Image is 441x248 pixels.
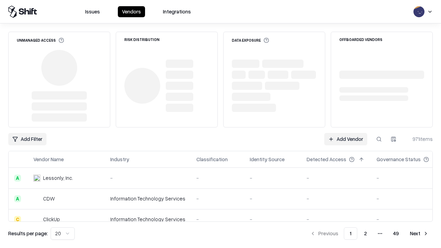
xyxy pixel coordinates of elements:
[43,216,60,223] div: ClickUp
[307,174,366,182] div: -
[124,38,160,41] div: Risk Distribution
[196,216,239,223] div: -
[232,38,269,43] div: Data Exposure
[17,38,64,43] div: Unmanaged Access
[110,216,185,223] div: Information Technology Services
[377,216,440,223] div: -
[33,175,40,182] img: Lessonly, Inc.
[196,156,228,163] div: Classification
[307,156,346,163] div: Detected Access
[406,227,433,240] button: Next
[8,133,47,145] button: Add Filter
[377,195,440,202] div: -
[118,6,145,17] button: Vendors
[250,156,285,163] div: Identity Source
[359,227,372,240] button: 2
[159,6,195,17] button: Integrations
[14,175,21,182] div: A
[405,135,433,143] div: 971 items
[8,230,48,237] p: Results per page:
[110,174,185,182] div: -
[43,174,73,182] div: Lessonly, Inc.
[250,195,296,202] div: -
[110,156,129,163] div: Industry
[14,216,21,223] div: C
[81,6,104,17] button: Issues
[14,195,21,202] div: A
[344,227,357,240] button: 1
[307,195,366,202] div: -
[339,38,382,41] div: Offboarded Vendors
[196,195,239,202] div: -
[196,174,239,182] div: -
[110,195,185,202] div: Information Technology Services
[388,227,404,240] button: 49
[33,156,64,163] div: Vendor Name
[377,174,440,182] div: -
[33,195,40,202] img: CDW
[250,216,296,223] div: -
[307,216,366,223] div: -
[377,156,421,163] div: Governance Status
[324,133,367,145] a: Add Vendor
[306,227,433,240] nav: pagination
[250,174,296,182] div: -
[33,216,40,223] img: ClickUp
[43,195,55,202] div: CDW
